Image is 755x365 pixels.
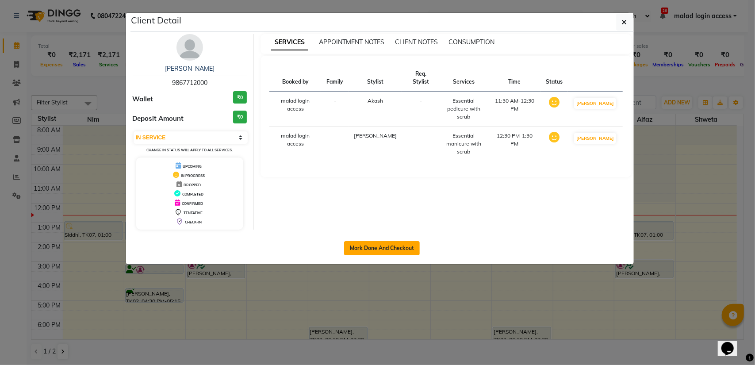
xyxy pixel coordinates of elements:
div: Essential pedicure with scrub [445,97,483,121]
th: Stylist [349,65,402,92]
th: Status [540,65,568,92]
span: UPCOMING [183,164,202,169]
span: Wallet [133,94,153,104]
td: malad login access [269,127,321,161]
div: Essential manicure with scrub [445,132,483,156]
span: TENTATIVE [184,211,203,215]
button: [PERSON_NAME] [574,98,616,109]
span: CLIENT NOTES [395,38,438,46]
th: Family [321,65,349,92]
small: Change in status will apply to all services. [146,148,233,152]
th: Req. Stylist [402,65,439,92]
span: DROPPED [184,183,201,187]
a: [PERSON_NAME] [165,65,215,73]
td: - [321,127,349,161]
img: avatar [176,34,203,61]
span: 9867712000 [172,79,207,87]
span: APPOINTMENT NOTES [319,38,384,46]
td: 12:30 PM-1:30 PM [488,127,540,161]
span: [PERSON_NAME] [354,132,397,139]
th: Time [488,65,540,92]
h3: ₹0 [233,91,247,104]
span: SERVICES [271,35,308,50]
iframe: chat widget [718,330,746,356]
td: - [321,92,349,127]
th: Services [439,65,488,92]
td: - [402,92,439,127]
span: Deposit Amount [133,114,184,124]
span: CHECK-IN [185,220,202,224]
span: Akash [368,97,383,104]
span: CONSUMPTION [448,38,494,46]
td: - [402,127,439,161]
h3: ₹0 [233,111,247,123]
h5: Client Detail [131,14,182,27]
th: Booked by [269,65,321,92]
span: COMPLETED [182,192,203,196]
span: CONFIRMED [182,201,203,206]
td: 11:30 AM-12:30 PM [488,92,540,127]
td: malad login access [269,92,321,127]
button: [PERSON_NAME] [574,133,616,144]
button: Mark Done And Checkout [344,241,420,255]
span: IN PROGRESS [181,173,205,178]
